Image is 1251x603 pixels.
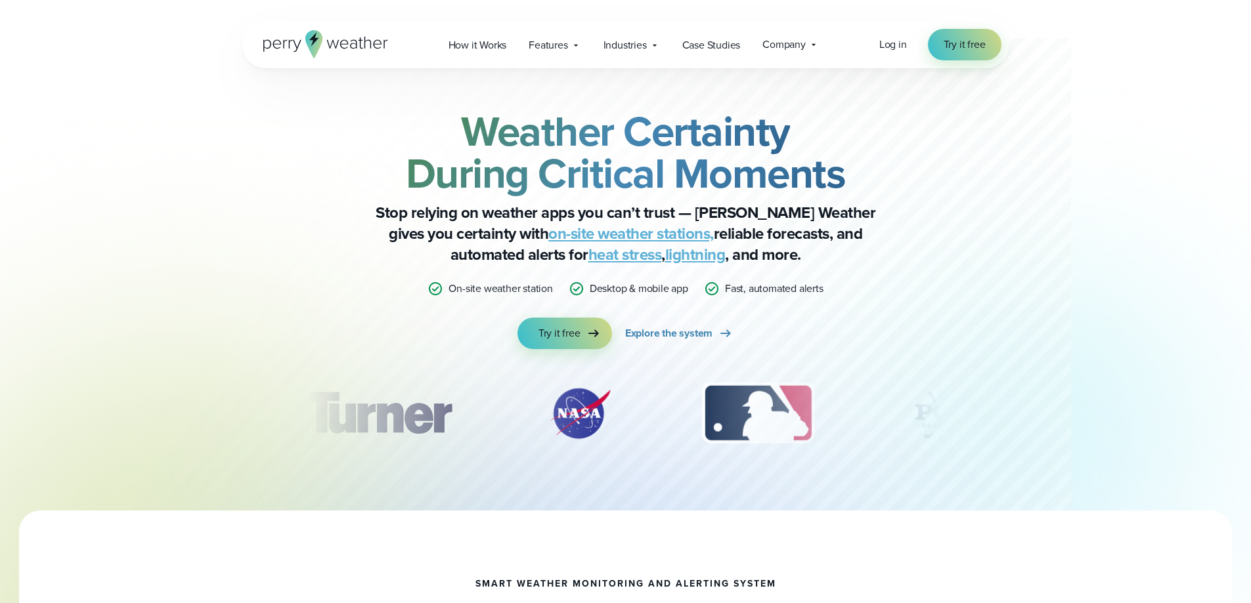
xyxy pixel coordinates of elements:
img: Turner-Construction_1.svg [284,381,470,446]
strong: Weather Certainty During Critical Moments [406,100,846,204]
div: 1 of 12 [284,381,470,446]
span: Explore the system [625,325,713,341]
div: 2 of 12 [534,381,626,446]
div: slideshow [308,381,944,453]
span: Log in [879,37,907,52]
span: How it Works [449,37,507,53]
p: On-site weather station [449,281,552,297]
a: Log in [879,37,907,52]
h1: smart weather monitoring and alerting system [475,579,776,589]
a: Try it free [928,29,1001,60]
p: Stop relying on weather apps you can’t trust — [PERSON_NAME] Weather gives you certainty with rel... [363,202,889,265]
span: Company [762,37,806,52]
a: Try it free [517,318,612,349]
img: MLB.svg [689,381,827,446]
img: PGA.svg [890,381,996,446]
p: Desktop & mobile app [590,281,688,297]
a: heat stress [588,243,662,266]
p: Fast, automated alerts [725,281,823,297]
span: Try it free [944,37,986,52]
span: Features [529,37,567,53]
a: lightning [665,243,726,266]
span: Try it free [538,325,581,341]
span: Case Studies [682,37,741,53]
div: 3 of 12 [689,381,827,446]
a: Explore the system [625,318,734,349]
div: 4 of 12 [890,381,996,446]
span: Industries [604,37,647,53]
img: NASA.svg [534,381,626,446]
a: Case Studies [671,31,752,58]
a: How it Works [437,31,518,58]
a: on-site weather stations, [548,222,714,245]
